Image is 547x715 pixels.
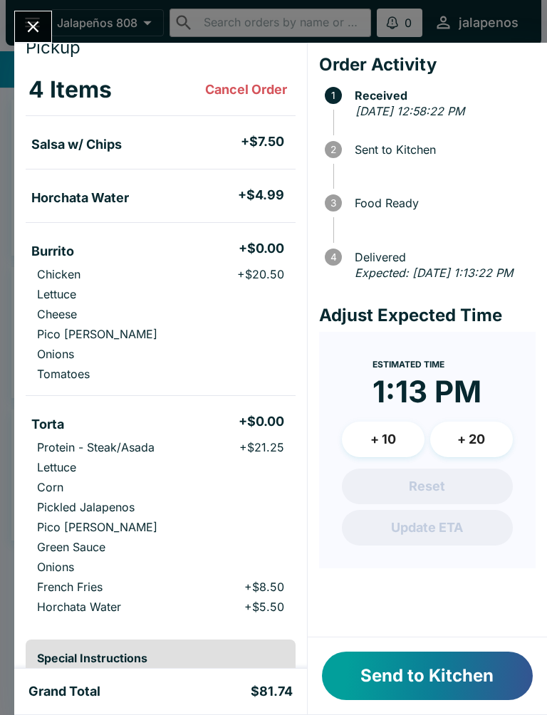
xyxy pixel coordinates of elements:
[355,104,464,118] em: [DATE] 12:58:22 PM
[37,267,80,281] p: Chicken
[31,416,64,433] h5: Torta
[239,240,284,257] h5: + $0.00
[199,75,293,104] button: Cancel Order
[37,287,76,301] p: Lettuce
[355,266,513,280] em: Expected: [DATE] 1:13:22 PM
[37,560,74,574] p: Onions
[241,133,284,150] h5: + $7.50
[319,305,536,326] h4: Adjust Expected Time
[37,367,90,381] p: Tomatoes
[31,243,74,260] h5: Burrito
[37,500,135,514] p: Pickled Jalapenos
[37,307,77,321] p: Cheese
[322,652,533,700] button: Send to Kitchen
[31,136,122,153] h5: Salsa w/ Chips
[330,144,336,155] text: 2
[373,373,481,410] time: 1:13 PM
[430,422,513,457] button: + 20
[37,520,157,534] p: Pico [PERSON_NAME]
[28,683,100,700] h5: Grand Total
[348,197,536,209] span: Food Ready
[37,327,157,341] p: Pico [PERSON_NAME]
[239,413,284,430] h5: + $0.00
[330,251,336,263] text: 4
[348,89,536,102] span: Received
[37,580,103,594] p: French Fries
[37,480,63,494] p: Corn
[15,11,51,42] button: Close
[244,600,284,614] p: + $5.50
[348,251,536,263] span: Delivered
[348,143,536,156] span: Sent to Kitchen
[331,90,335,101] text: 1
[244,580,284,594] p: + $8.50
[238,187,284,204] h5: + $4.99
[26,64,296,628] table: orders table
[37,440,155,454] p: Protein - Steak/Asada
[37,651,284,665] h6: Special Instructions
[28,75,112,104] h3: 4 Items
[37,347,74,361] p: Onions
[251,683,293,700] h5: $81.74
[37,460,76,474] p: Lettuce
[342,422,424,457] button: + 10
[373,359,444,370] span: Estimated Time
[31,189,129,207] h5: Horchata Water
[319,54,536,75] h4: Order Activity
[330,197,336,209] text: 3
[237,267,284,281] p: + $20.50
[37,600,121,614] p: Horchata Water
[239,440,284,454] p: + $21.25
[37,540,105,554] p: Green Sauce
[26,37,80,58] span: Pickup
